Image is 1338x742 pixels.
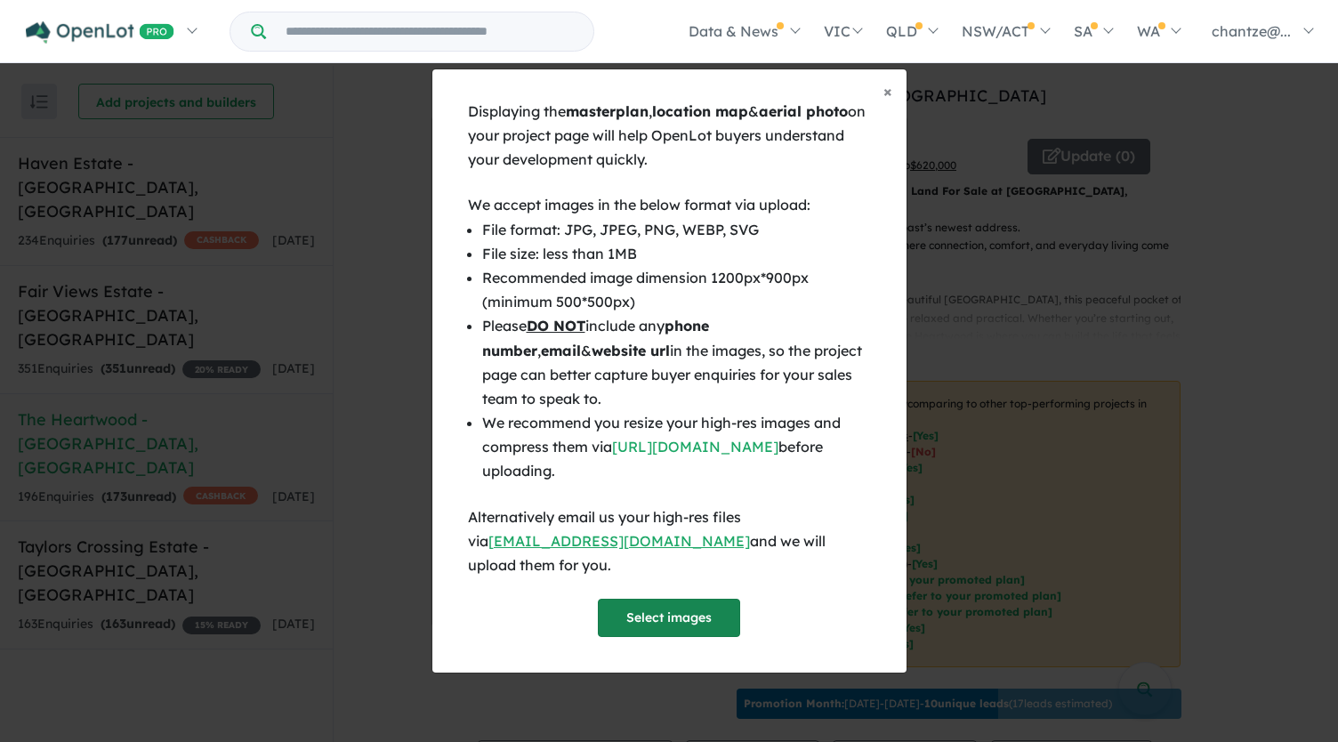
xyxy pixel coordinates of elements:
b: website url [592,342,670,359]
li: File format: JPG, JPEG, PNG, WEBP, SVG [482,218,871,242]
div: Displaying the , & on your project page will help OpenLot buyers understand your development quic... [468,100,871,173]
span: × [883,81,892,101]
a: [EMAIL_ADDRESS][DOMAIN_NAME] [488,532,750,550]
span: chantze@... [1212,22,1291,40]
li: File size: less than 1MB [482,242,871,266]
input: Try estate name, suburb, builder or developer [270,12,590,51]
b: aerial photo [759,102,848,120]
b: location map [652,102,748,120]
div: We accept images in the below format via upload: [468,193,871,217]
b: phone number [482,317,709,359]
li: We recommend you resize your high-res images and compress them via before uploading. [482,411,871,484]
img: Openlot PRO Logo White [26,21,174,44]
a: [URL][DOMAIN_NAME] [612,438,778,456]
li: Please include any , & in the images, so the project page can better capture buyer enquiries for ... [482,314,871,411]
u: DO NOT [527,317,585,335]
li: Recommended image dimension 1200px*900px (minimum 500*500px) [482,266,871,314]
b: email [541,342,581,359]
button: Select images [598,599,740,637]
b: masterplan [566,102,649,120]
div: Alternatively email us your high-res files via and we will upload them for you. [468,505,871,578]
